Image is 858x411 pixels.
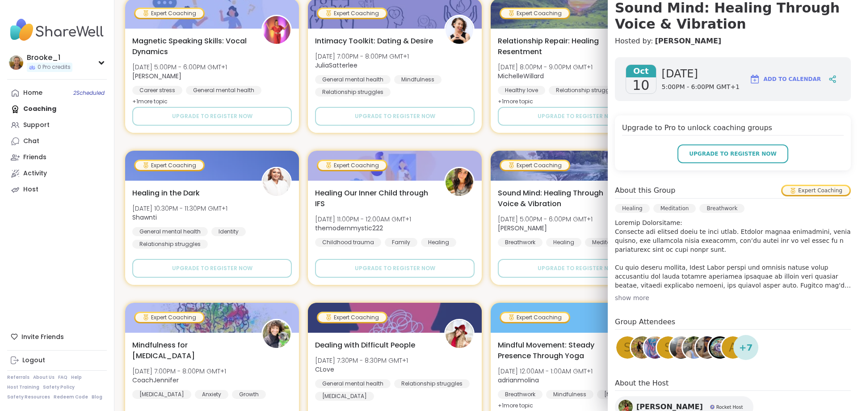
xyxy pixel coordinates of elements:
[315,52,409,61] span: [DATE] 7:00PM - 8:00PM GMT+1
[615,335,640,360] a: S
[23,137,39,146] div: Chat
[615,293,851,302] div: show more
[132,204,227,213] span: [DATE] 10:30PM - 11:30PM GMT+1
[498,238,543,247] div: Breathwork
[549,86,624,95] div: Relationship struggles
[632,77,649,93] span: 10
[615,204,650,213] div: Healing
[626,65,656,77] span: Oct
[498,376,539,385] b: adrianmolina
[7,384,39,390] a: Host Training
[385,238,417,247] div: Family
[132,367,226,376] span: [DATE] 7:00PM - 8:00PM GMT+1
[38,64,71,71] span: 0 Pro credits
[73,89,105,97] span: 2 Scheduled
[745,68,825,90] button: Add to Calendar
[7,352,107,369] a: Logout
[501,313,569,322] div: Expert Coaching
[538,112,618,120] span: Upgrade to register now
[315,238,381,247] div: Childhood trauma
[7,182,107,198] a: Host
[394,379,470,388] div: Relationship struggles
[9,55,23,70] img: Brooke_1
[498,390,543,399] div: Breathwork
[656,335,681,360] a: s
[23,185,38,194] div: Host
[132,107,292,126] button: Upgrade to register now
[132,72,181,81] b: [PERSON_NAME]
[355,112,435,120] span: Upgrade to register now
[318,313,386,322] div: Expert Coaching
[186,86,261,95] div: General mental health
[172,112,252,120] span: Upgrade to register now
[498,72,544,81] b: MichelleWillard
[315,365,334,374] b: CLove
[498,63,593,72] span: [DATE] 8:00PM - 9:00PM GMT+1
[498,224,547,233] b: [PERSON_NAME]
[597,390,656,399] div: [MEDICAL_DATA]
[669,335,694,360] a: Monica2025
[615,218,851,290] p: Loremip Dolorsitame: Consecte adi elitsed doeiu te inci utlab. Etdolor magnaa enimadmini, venia q...
[446,320,473,348] img: CLove
[315,215,411,224] span: [DATE] 11:00PM - 12:00AM GMT+1
[653,204,696,213] div: Meditation
[615,317,851,330] h4: Group Attendees
[694,335,719,360] a: odesyss
[764,75,821,83] span: Add to Calendar
[33,374,55,381] a: About Us
[643,335,668,360] a: Lincoln1
[446,16,473,44] img: JuliaSatterlee
[7,374,29,381] a: Referrals
[699,204,744,213] div: Breathwork
[132,188,200,199] span: Healing in the Dark
[696,336,718,359] img: odesyss
[135,9,203,18] div: Expert Coaching
[498,340,617,361] span: Mindful Movement: Steady Presence Through Yoga
[315,392,374,401] div: [MEDICAL_DATA]
[681,335,707,360] a: LynnLG
[394,75,442,84] div: Mindfulness
[195,390,228,399] div: Anxiety
[716,404,743,411] span: Rocket Host
[498,215,593,224] span: [DATE] 5:00PM - 6:00PM GMT+1
[710,405,715,409] img: Rocket Host
[71,374,82,381] a: Help
[132,63,227,72] span: [DATE] 5:00PM - 6:00PM GMT+1
[132,86,182,95] div: Career stress
[421,238,456,247] div: Healing
[135,161,203,170] div: Expert Coaching
[498,107,657,126] button: Upgrade to register now
[22,356,45,365] div: Logout
[132,376,179,385] b: CoachJennifer
[670,336,692,359] img: Monica2025
[624,339,631,356] span: S
[729,339,737,356] span: a
[689,150,777,158] span: Upgrade to register now
[315,379,391,388] div: General mental health
[315,340,415,351] span: Dealing with Difficult People
[538,264,618,272] span: Upgrade to register now
[355,264,435,272] span: Upgrade to register now
[58,374,67,381] a: FAQ
[315,188,434,209] span: Healing Our Inner Child through IFS
[709,336,731,359] img: SelfHealwithLiz
[54,394,88,400] a: Redeem Code
[498,86,545,95] div: Healthy love
[315,356,408,365] span: [DATE] 7:30PM - 8:30PM GMT+1
[232,390,266,399] div: Growth
[23,121,50,130] div: Support
[318,161,386,170] div: Expert Coaching
[315,61,357,70] b: JuliaSatterlee
[132,227,208,236] div: General mental health
[132,240,208,249] div: Relationship struggles
[132,340,252,361] span: Mindfulness for [MEDICAL_DATA]
[315,88,391,97] div: Relationship struggles
[43,384,75,390] a: Safety Policy
[27,53,72,63] div: Brooke_1
[132,213,157,222] b: Shawnti
[615,378,851,391] h4: About the Host
[498,188,617,209] span: Sound Mind: Healing Through Voice & Vibration
[7,85,107,101] a: Home2Scheduled
[315,259,475,278] button: Upgrade to register now
[782,186,850,195] div: Expert Coaching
